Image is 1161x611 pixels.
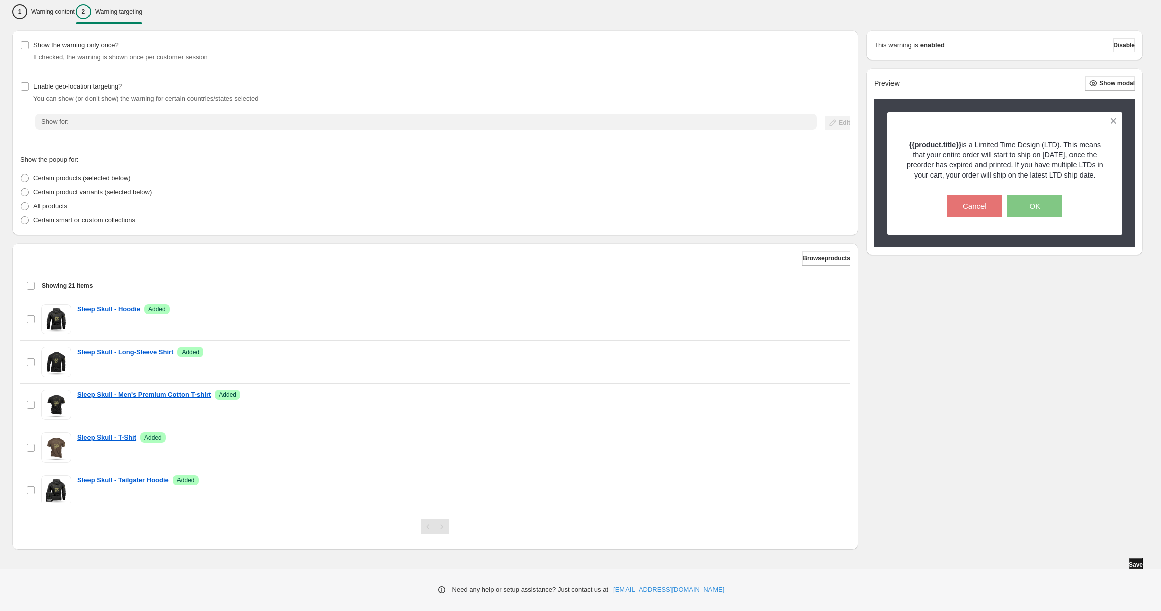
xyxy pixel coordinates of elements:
p: Warning targeting [95,8,142,16]
strong: {{product.title}} [909,141,962,149]
button: Disable [1113,38,1135,52]
button: 1Warning content [12,1,75,22]
span: Added [219,391,236,399]
span: Added [144,433,162,442]
a: Sleep Skull - Hoodie [77,304,140,314]
button: Save [1129,558,1143,572]
nav: Pagination [421,519,449,534]
span: Enable geo-location targeting? [33,82,122,90]
span: If checked, the warning is shown once per customer session [33,53,208,61]
p: This warning is [874,40,918,50]
span: Show for: [41,118,69,125]
span: Show the warning only once? [33,41,119,49]
a: [EMAIL_ADDRESS][DOMAIN_NAME] [613,585,724,595]
span: Showing 21 items [42,282,93,290]
button: Browseproducts [802,251,850,266]
button: Cancel [947,195,1002,217]
h2: Preview [874,79,900,88]
button: Show modal [1085,76,1135,91]
span: Added [182,348,199,356]
p: All products [33,201,67,211]
span: Certain products (selected below) [33,174,131,182]
a: Sleep Skull - Tailgater Hoodie [77,475,169,485]
span: Browse products [802,254,850,263]
p: Warning content [31,8,75,16]
p: Certain smart or custom collections [33,215,135,225]
button: 2Warning targeting [76,1,142,22]
div: 2 [76,4,91,19]
strong: enabled [920,40,945,50]
span: Show the popup for: [20,156,78,163]
a: Sleep Skull - T-Shit [77,432,136,443]
div: 1 [12,4,27,19]
span: Added [148,305,166,313]
span: You can show (or don't show) the warning for certain countries/states selected [33,95,259,102]
p: is a Limited Time Design (LTD). This means that your entire order will start to ship on [DATE], o... [905,140,1105,180]
span: Disable [1113,41,1135,49]
span: Added [177,476,195,484]
button: OK [1007,195,1062,217]
span: Save [1129,561,1143,569]
span: Show modal [1099,79,1135,88]
a: Sleep Skull - Men's Premium Cotton T-shirt [77,390,211,400]
span: Certain product variants (selected below) [33,188,152,196]
a: Sleep Skull - Long-Sleeve Shirt [77,347,173,357]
